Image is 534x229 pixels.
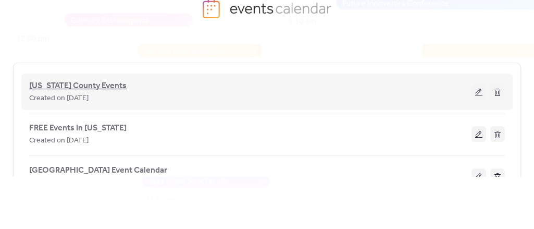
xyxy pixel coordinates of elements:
[29,83,127,89] a: [US_STATE] County Events
[29,122,127,135] span: FREE Events In [US_STATE]
[29,92,89,105] span: Created on [DATE]
[29,80,127,92] span: [US_STATE] County Events
[29,167,167,173] a: [GEOGRAPHIC_DATA] Event Calendar
[29,164,167,177] span: [GEOGRAPHIC_DATA] Event Calendar
[29,135,89,147] span: Created on [DATE]
[29,125,127,131] a: FREE Events In [US_STATE]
